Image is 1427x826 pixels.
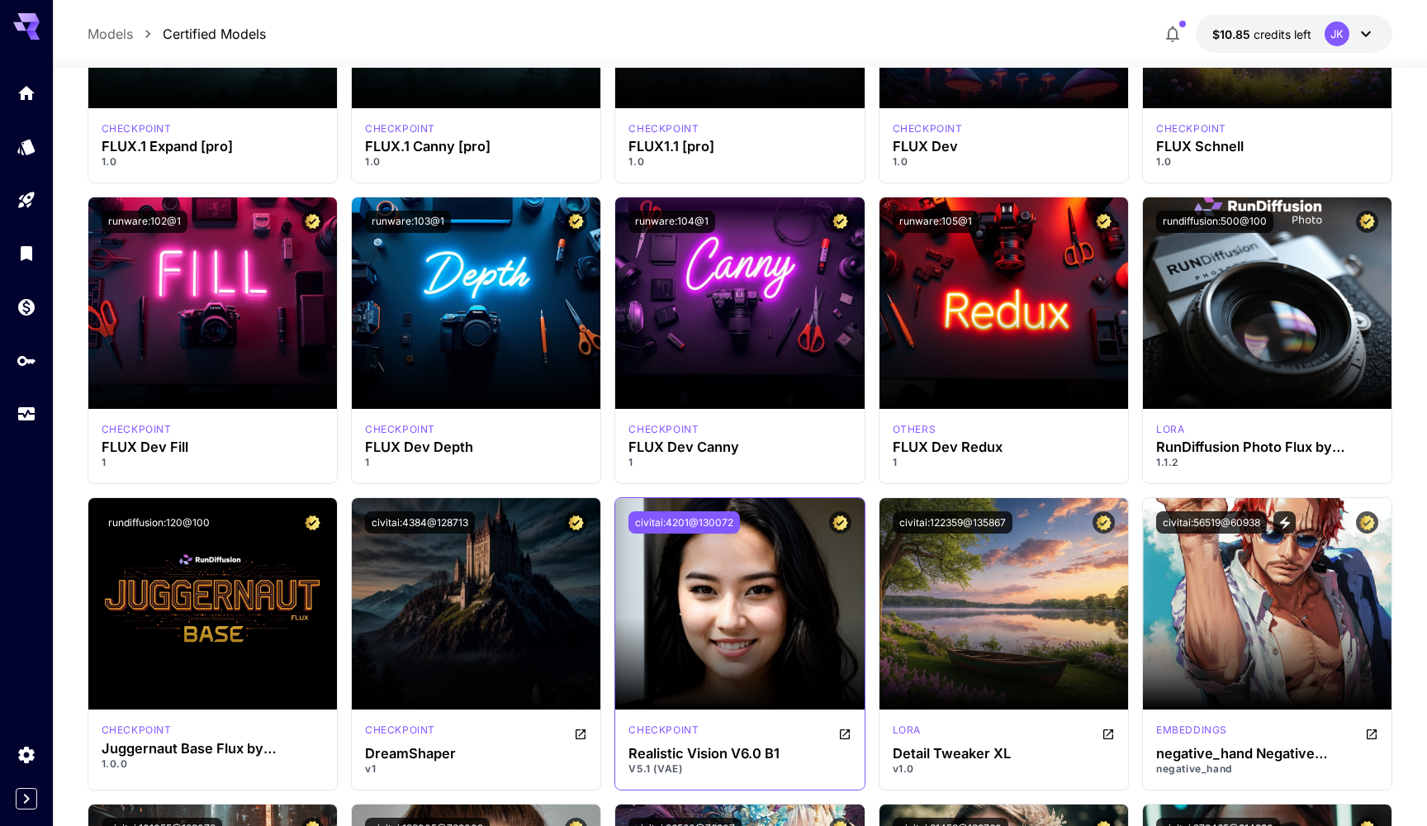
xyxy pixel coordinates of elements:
div: Settings [17,744,36,765]
h3: negative_hand Negative Embedding [1156,746,1378,762]
button: runware:104@1 [628,211,715,233]
p: negative_hand [1156,762,1378,776]
p: embeddings [1156,723,1227,738]
button: rundiffusion:500@100 [1156,211,1273,233]
div: FLUX.1 D [628,422,699,437]
button: View trigger words [1273,511,1296,534]
p: 1.1.2 [1156,455,1378,470]
div: FLUX Dev Redux [893,439,1115,455]
div: SD 1.5 [628,723,699,743]
div: Playground [17,190,36,211]
div: fluxpro [365,121,435,136]
p: 1.0 [1156,154,1378,169]
p: checkpoint [102,121,172,136]
p: checkpoint [102,422,172,437]
div: Library [17,243,36,263]
h3: RunDiffusion Photo Flux by RunDiffusion [1156,439,1378,455]
div: FLUX.1 D [893,422,936,437]
h3: FLUX Dev [893,139,1115,154]
p: checkpoint [365,723,435,738]
p: lora [1156,422,1184,437]
div: SD 1.5 [365,723,435,743]
div: DreamShaper [365,746,587,762]
h3: FLUX Dev Depth [365,439,587,455]
h3: Juggernaut Base Flux by RunDiffusion [102,741,324,757]
button: Certified Model – Vetted for best performance and includes a commercial license. [1093,211,1115,233]
p: 1 [893,455,1115,470]
button: Certified Model – Vetted for best performance and includes a commercial license. [1356,211,1378,233]
p: 1 [628,455,851,470]
div: FLUX.1 D [893,121,963,136]
p: V5.1 (VAE) [628,762,851,776]
h3: FLUX1.1 [pro] [628,139,851,154]
div: fluxpro [628,121,699,136]
div: FLUX.1 D [102,723,172,738]
a: Models [88,24,133,44]
div: FLUX.1 Expand [pro] [102,139,324,154]
h3: FLUX.1 Canny [pro] [365,139,587,154]
div: Usage [17,404,36,425]
p: lora [893,723,921,738]
h3: FLUX Dev Fill [102,439,324,455]
nav: breadcrumb [88,24,266,44]
button: Certified Model – Vetted for best performance and includes a commercial license. [1093,511,1115,534]
h3: Detail Tweaker XL [893,746,1115,762]
div: fluxpro [102,121,172,136]
h3: FLUX Dev Canny [628,439,851,455]
div: FLUX.1 D [102,422,172,437]
div: Wallet [17,297,36,317]
span: $10.85 [1212,27,1254,41]
p: checkpoint [1156,121,1226,136]
a: Certified Models [163,24,266,44]
p: v1 [365,762,587,776]
div: JK [1325,21,1349,46]
button: Open in CivitAI [838,723,851,743]
button: Certified Model – Vetted for best performance and includes a commercial license. [565,211,587,233]
p: checkpoint [365,121,435,136]
div: Models [17,131,36,152]
p: checkpoint [628,723,699,738]
div: SDXL 1.0 [893,723,921,743]
div: FLUX.1 D [1156,422,1184,437]
button: civitai:122359@135867 [893,511,1012,534]
div: Realistic Vision V6.0 B1 [628,746,851,762]
p: 1 [102,455,324,470]
button: Open in CivitAI [1102,723,1115,743]
button: runware:102@1 [102,211,187,233]
button: runware:105@1 [893,211,979,233]
button: $10.85209JK [1196,15,1392,53]
button: Expand sidebar [16,788,37,809]
h3: FLUX Schnell [1156,139,1378,154]
div: SD 1.5 [1156,723,1227,743]
div: Home [17,83,36,103]
button: Open in CivitAI [574,723,587,743]
p: 1.0 [893,154,1115,169]
p: 1.0 [365,154,587,169]
p: 1.0.0 [102,757,324,771]
p: checkpoint [365,422,435,437]
p: 1 [365,455,587,470]
button: Certified Model – Vetted for best performance and includes a commercial license. [1356,511,1378,534]
button: Certified Model – Vetted for best performance and includes a commercial license. [829,211,851,233]
p: checkpoint [102,723,172,738]
button: Certified Model – Vetted for best performance and includes a commercial license. [829,511,851,534]
div: API Keys [17,350,36,371]
div: FLUX.1 D [365,422,435,437]
p: v1.0 [893,762,1115,776]
button: Open in CivitAI [1365,723,1378,743]
p: 1.0 [102,154,324,169]
p: checkpoint [628,121,699,136]
button: civitai:4384@128713 [365,511,475,534]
